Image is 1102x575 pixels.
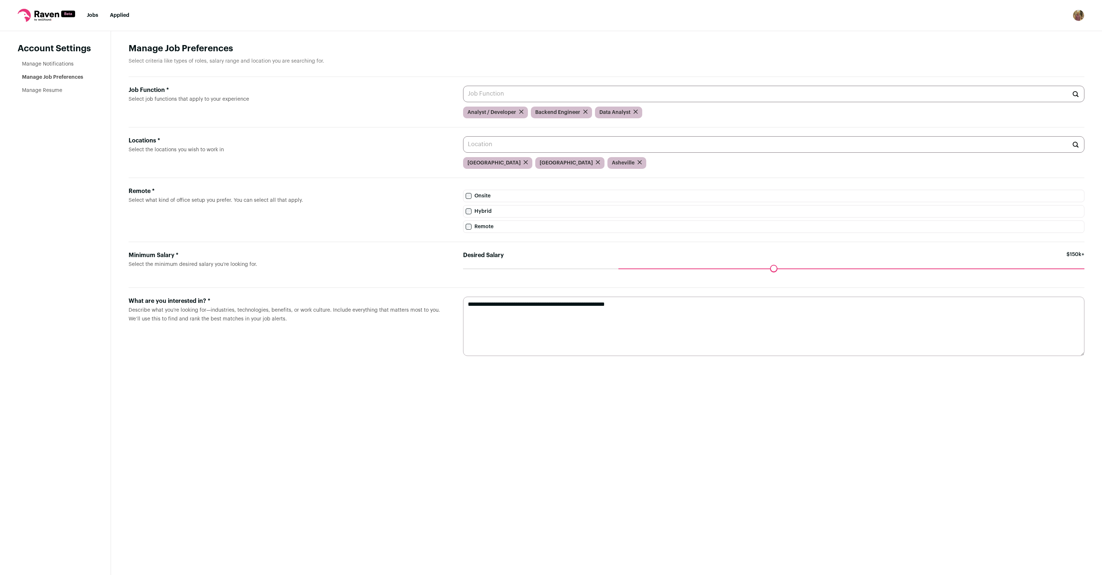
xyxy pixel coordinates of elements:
[463,220,1084,233] label: Remote
[599,109,630,116] span: Data Analyst
[463,251,504,260] label: Desired Salary
[129,136,451,145] div: Locations *
[466,193,472,199] input: Onsite
[129,297,451,305] div: What are you interested in? *
[18,43,93,55] header: Account Settings
[22,62,74,67] a: Manage Notifications
[467,109,516,116] span: Analyst / Developer
[1066,251,1084,268] span: $150k+
[22,88,62,93] a: Manage Resume
[129,187,451,196] div: Remote *
[535,109,580,116] span: Backend Engineer
[463,86,1084,102] input: Job Function
[129,97,249,102] span: Select job functions that apply to your experience
[466,208,472,214] input: Hybrid
[1073,10,1084,21] img: 8006097-medium_jpg
[129,57,1084,65] p: Select criteria like types of roles, salary range and location you are searching for.
[463,136,1084,153] input: Location
[466,224,472,230] input: Remote
[129,198,303,203] span: Select what kind of office setup you prefer. You can select all that apply.
[129,86,451,94] div: Job Function *
[87,13,98,18] a: Jobs
[540,159,593,167] span: [GEOGRAPHIC_DATA]
[22,75,83,80] a: Manage Job Preferences
[129,262,257,267] span: Select the minimum desired salary you’re looking for.
[129,251,451,260] div: Minimum Salary *
[463,190,1084,202] label: Onsite
[1073,10,1084,21] button: Open dropdown
[129,147,224,152] span: Select the locations you wish to work in
[110,13,129,18] a: Applied
[463,205,1084,218] label: Hybrid
[612,159,635,167] span: Asheville
[467,159,521,167] span: [GEOGRAPHIC_DATA]
[129,43,1084,55] h1: Manage Job Preferences
[129,308,440,322] span: Describe what you’re looking for—industries, technologies, benefits, or work culture. Include eve...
